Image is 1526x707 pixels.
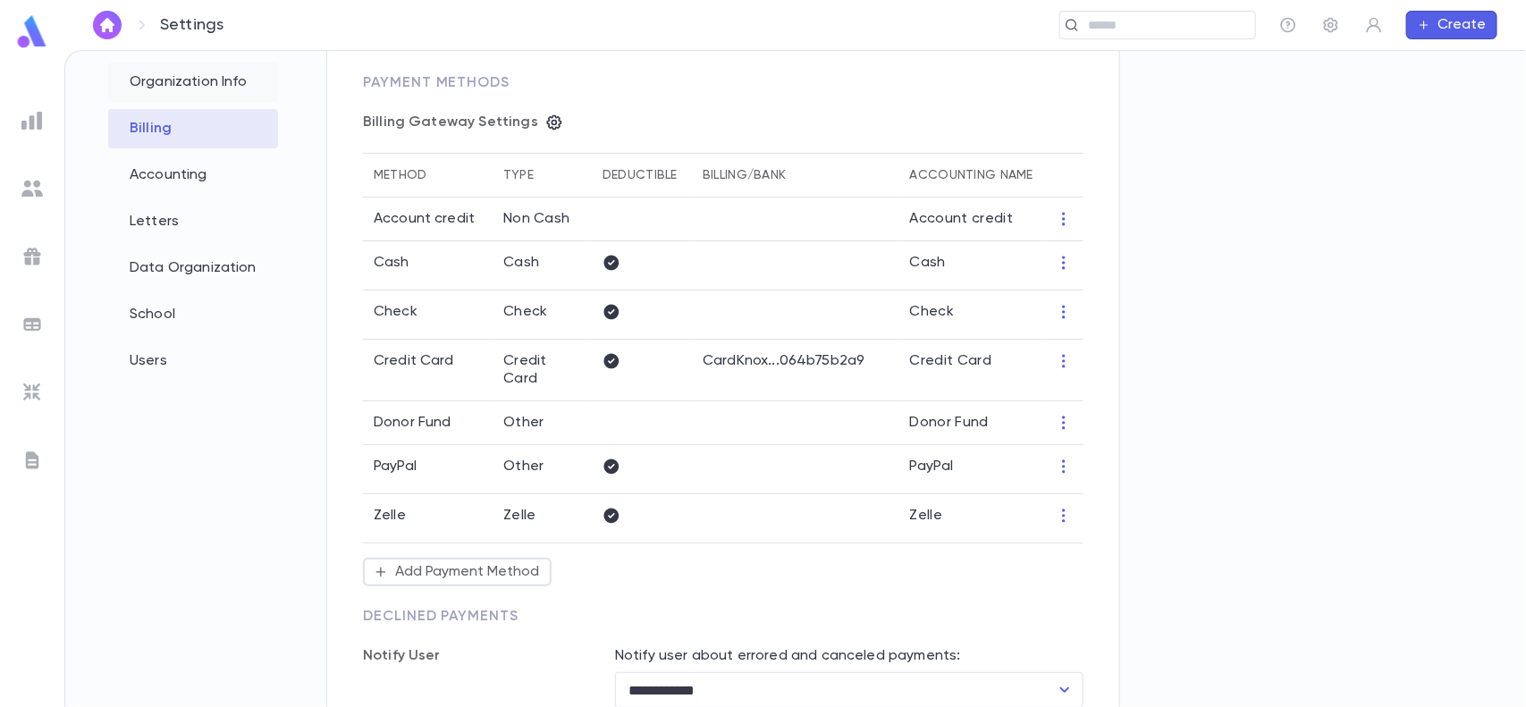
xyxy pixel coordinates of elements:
td: Check [899,290,1044,340]
td: Account credit [899,198,1044,241]
img: campaigns_grey.99e729a5f7ee94e3726e6486bddda8f1.svg [21,246,43,267]
p: Credit Card [374,352,454,370]
td: Other [493,401,592,445]
button: Add Payment Method [363,558,552,586]
th: Accounting Name [899,154,1044,198]
div: Billing [108,109,278,148]
th: Deductible [592,154,692,198]
p: CardKnox ... 064b75b2a9 [703,352,889,370]
div: Accounting [108,156,278,195]
p: Account credit [374,210,475,228]
p: Zelle [374,507,406,525]
p: Check [374,303,417,321]
td: Credit Card [899,340,1044,401]
div: Data Organization [108,248,278,288]
p: Billing Gateway Settings [363,114,538,131]
td: Zelle [899,494,1044,543]
div: Organization Info [108,63,278,102]
div: Letters [108,202,278,241]
img: letters_grey.7941b92b52307dd3b8a917253454ce1c.svg [21,450,43,471]
th: Method [363,154,493,198]
td: Credit Card [493,340,592,401]
p: Notify User [363,647,579,665]
td: Cash [899,241,1044,290]
td: Donor Fund [899,401,1044,445]
button: Open [1052,678,1077,703]
td: Non Cash [493,198,592,241]
img: logo [14,14,50,49]
p: PayPal [374,458,417,476]
img: students_grey.60c7aba0da46da39d6d829b817ac14fc.svg [21,178,43,199]
p: Cash [374,254,409,272]
th: Billing/Bank [692,154,899,198]
td: Zelle [493,494,592,543]
th: Type [493,154,592,198]
span: Payment Methods [363,76,510,90]
div: School [108,295,278,334]
td: Cash [493,241,592,290]
p: Donor Fund [374,414,451,432]
button: Create [1406,11,1497,39]
p: Settings [160,15,223,35]
img: imports_grey.530a8a0e642e233f2baf0ef88e8c9fcb.svg [21,382,43,403]
td: PayPal [899,445,1044,494]
span: Declined Payments [363,610,519,624]
div: Users [108,341,278,381]
img: batches_grey.339ca447c9d9533ef1741baa751efc33.svg [21,314,43,335]
img: home_white.a664292cf8c1dea59945f0da9f25487c.svg [97,18,118,32]
td: Check [493,290,592,340]
p: Notify user about errored and canceled payments: [615,647,1083,665]
td: Other [493,445,592,494]
img: reports_grey.c525e4749d1bce6a11f5fe2a8de1b229.svg [21,110,43,131]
